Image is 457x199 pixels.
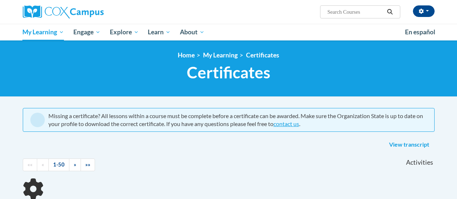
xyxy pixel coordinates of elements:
span: About [180,28,204,36]
span: Learn [148,28,171,36]
a: contact us [273,120,299,127]
span: Explore [110,28,139,36]
div: Missing a certificate? All lessons within a course must be complete before a certificate can be a... [48,112,427,128]
a: View transcript [384,139,435,151]
a: Begining [23,159,37,171]
span: «« [27,161,33,168]
button: Account Settings [413,5,435,17]
a: Cox Campus [23,5,153,18]
button: Search [384,8,395,16]
a: Learn [143,24,175,40]
a: Home [178,51,195,59]
a: Engage [69,24,105,40]
span: » [74,161,76,168]
a: Certificates [246,51,279,59]
a: Next [69,159,81,171]
a: Previous [37,159,49,171]
a: My Learning [203,51,238,59]
input: Search Courses [327,8,384,16]
img: Cox Campus [23,5,104,18]
div: Main menu [17,24,440,40]
span: Engage [73,28,100,36]
a: My Learning [18,24,69,40]
a: 1-50 [48,159,69,171]
span: Certificates [187,63,270,82]
a: About [175,24,209,40]
a: End [81,159,95,171]
span: My Learning [22,28,64,36]
a: En español [400,25,440,40]
span: »» [85,161,90,168]
a: Explore [105,24,143,40]
span: « [42,161,44,168]
span: Activities [406,159,433,166]
span: En español [405,28,435,36]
